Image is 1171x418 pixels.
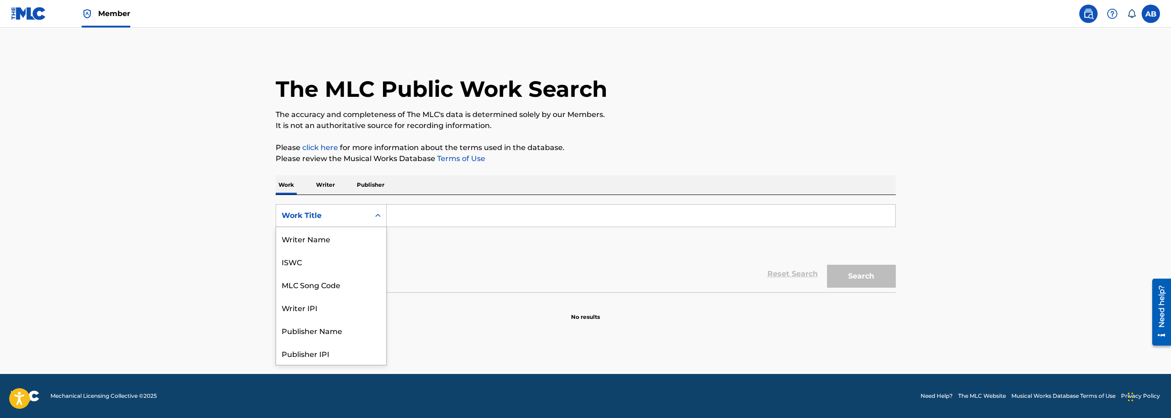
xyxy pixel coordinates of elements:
p: It is not an authoritative source for recording information. [276,120,896,131]
img: MLC Logo [11,7,46,20]
a: click here [302,143,338,152]
div: Notifications [1127,9,1136,18]
iframe: Chat Widget [1125,374,1171,418]
p: No results [571,302,600,321]
a: Musical Works Database Terms of Use [1011,392,1116,400]
p: The accuracy and completeness of The MLC's data is determined solely by our Members. [276,109,896,120]
a: Terms of Use [435,154,485,163]
p: Work [276,175,297,195]
form: Search Form [276,204,896,292]
iframe: Resource Center [1145,275,1171,349]
p: Please review the Musical Works Database [276,153,896,164]
p: Publisher [354,175,387,195]
div: User Menu [1142,5,1160,23]
a: Public Search [1079,5,1098,23]
div: Drag [1128,383,1133,411]
a: Privacy Policy [1121,392,1160,400]
img: search [1083,8,1094,19]
a: The MLC Website [958,392,1006,400]
p: Please for more information about the terms used in the database. [276,142,896,153]
img: help [1107,8,1118,19]
h1: The MLC Public Work Search [276,75,607,103]
p: Writer [313,175,338,195]
img: logo [11,390,39,401]
div: Publisher Name [276,319,386,342]
div: Writer IPI [276,296,386,319]
div: Help [1103,5,1121,23]
div: Writer Name [276,227,386,250]
div: Publisher IPI [276,342,386,365]
a: Need Help? [921,392,953,400]
div: ISWC [276,250,386,273]
span: Mechanical Licensing Collective © 2025 [50,392,157,400]
img: Top Rightsholder [82,8,93,19]
div: Work Title [282,210,364,221]
span: Member [98,8,130,19]
div: MLC Song Code [276,273,386,296]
